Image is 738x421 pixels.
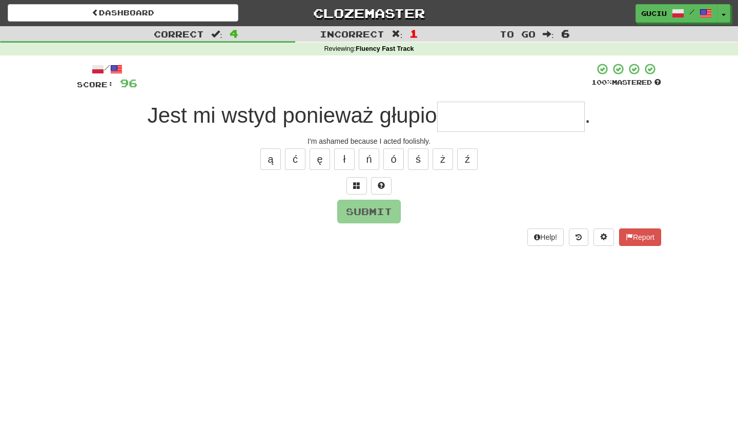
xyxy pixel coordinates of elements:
span: Incorrect [320,29,384,39]
button: Report [619,228,661,246]
button: ó [383,148,404,170]
span: 4 [230,27,238,40]
button: ź [457,148,478,170]
div: / [77,63,137,75]
span: / [689,8,694,15]
span: 96 [120,76,137,89]
button: ń [359,148,379,170]
button: Round history (alt+y) [569,228,588,246]
span: 6 [561,27,570,40]
span: Correct [154,29,204,39]
button: ą [260,148,281,170]
button: Single letter hint - you only get 1 per sentence and score half the points! alt+h [371,177,392,195]
a: Clozemaster [254,4,484,22]
span: . [585,103,591,127]
span: : [211,30,222,39]
span: : [392,30,403,39]
span: 100 % [591,78,612,86]
span: Guciu [641,9,667,18]
span: To go [500,29,536,39]
strong: Fluency Fast Track [356,45,414,52]
button: ć [285,148,305,170]
span: Score: [77,80,114,89]
button: Submit [337,200,401,223]
span: Jest mi wstyd ponieważ głupio [148,103,437,127]
a: Dashboard [8,4,238,22]
div: I'm ashamed because I acted foolishly. [77,136,661,146]
button: ę [310,148,330,170]
div: Mastered [591,78,661,87]
button: ż [433,148,453,170]
button: ł [334,148,355,170]
span: 1 [409,27,418,40]
a: Guciu / [635,4,717,23]
button: Help! [527,228,564,246]
button: ś [408,148,428,170]
span: : [543,30,554,39]
button: Switch sentence to multiple choice alt+p [346,177,367,195]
